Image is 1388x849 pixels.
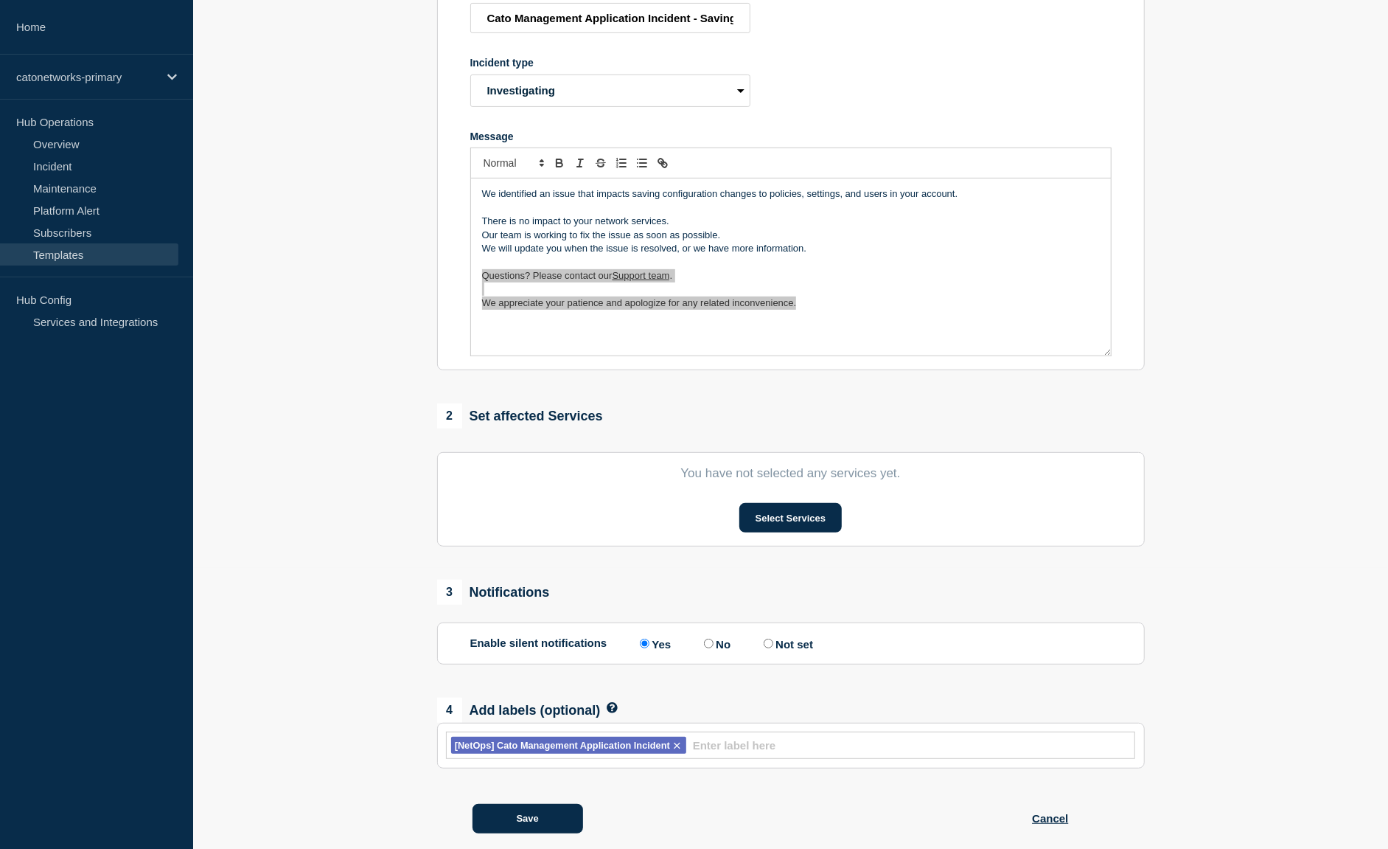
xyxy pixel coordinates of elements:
div: Notifications [437,580,550,605]
button: Toggle bulleted list [632,154,652,172]
p: catonetworks-primary [16,71,158,83]
span: 3 [437,580,462,605]
button: Toggle strikethrough text [590,154,611,172]
span: 2 [437,403,462,429]
select: Incident type [470,74,750,107]
label: Not set [760,637,813,651]
div: Set affected Services [437,403,603,429]
div: Incident type [470,57,750,69]
div: Message [471,179,1111,356]
span: Font size [477,154,549,172]
input: Enter label here [693,739,1126,752]
input: Enable silent notifications: Yes [640,639,649,648]
label: No [700,637,730,651]
p: You have not selected any services yet. [470,466,1112,481]
input: Enable silent notifications: Not set [764,639,773,648]
p: Our team is working to fix the issue as soon as possible. [482,229,1100,242]
p: We appreciate your patience and apologize for any related inconvenience. [482,297,1100,310]
button: Cancel [1032,804,1068,834]
button: Toggle bold text [549,154,570,172]
p: There is no impact to your network services. [482,215,1100,228]
p: Enable silent notifications [470,637,607,651]
p: Questions? Please contact our . [482,269,1100,283]
div: Add labels (optional) [437,698,601,723]
div: Message [470,131,1112,142]
button: Toggle link [652,154,673,172]
input: Enable silent notifications: No [704,639,714,648]
button: Select Services [739,503,842,533]
input: Title [470,3,750,33]
a: Support team [613,270,670,281]
span: [NetOps] Cato Management Application Incident [455,740,670,751]
p: We will update you when the issue is resolved, or we have more information. [482,242,1100,255]
button: Save [472,804,583,834]
button: Toggle ordered list [611,154,632,172]
label: Yes [636,637,671,651]
p: We identified an issue that impacts saving configuration changes to policies, settings, and users... [482,187,1100,201]
span: 4 [437,698,462,723]
button: Toggle italic text [570,154,590,172]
